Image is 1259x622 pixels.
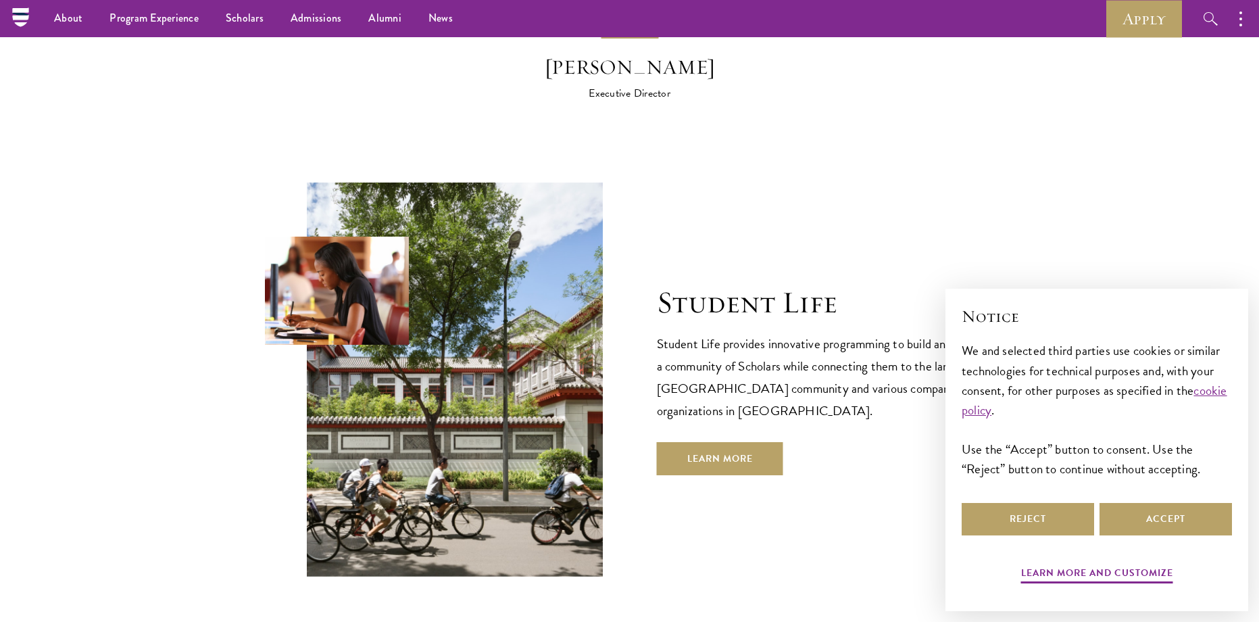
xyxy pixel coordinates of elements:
[657,284,995,322] h2: Student Life
[1021,565,1173,585] button: Learn more and customize
[657,333,995,422] p: Student Life provides innovative programming to build and support a community of Scholars while c...
[962,503,1094,535] button: Reject
[1100,503,1232,535] button: Accept
[962,305,1232,328] h2: Notice
[512,85,748,101] div: Executive Director
[962,341,1232,478] div: We and selected third parties use cookies or similar technologies for technical purposes and, wit...
[657,442,783,475] a: Learn More
[962,381,1227,420] a: cookie policy
[512,54,748,81] div: [PERSON_NAME]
